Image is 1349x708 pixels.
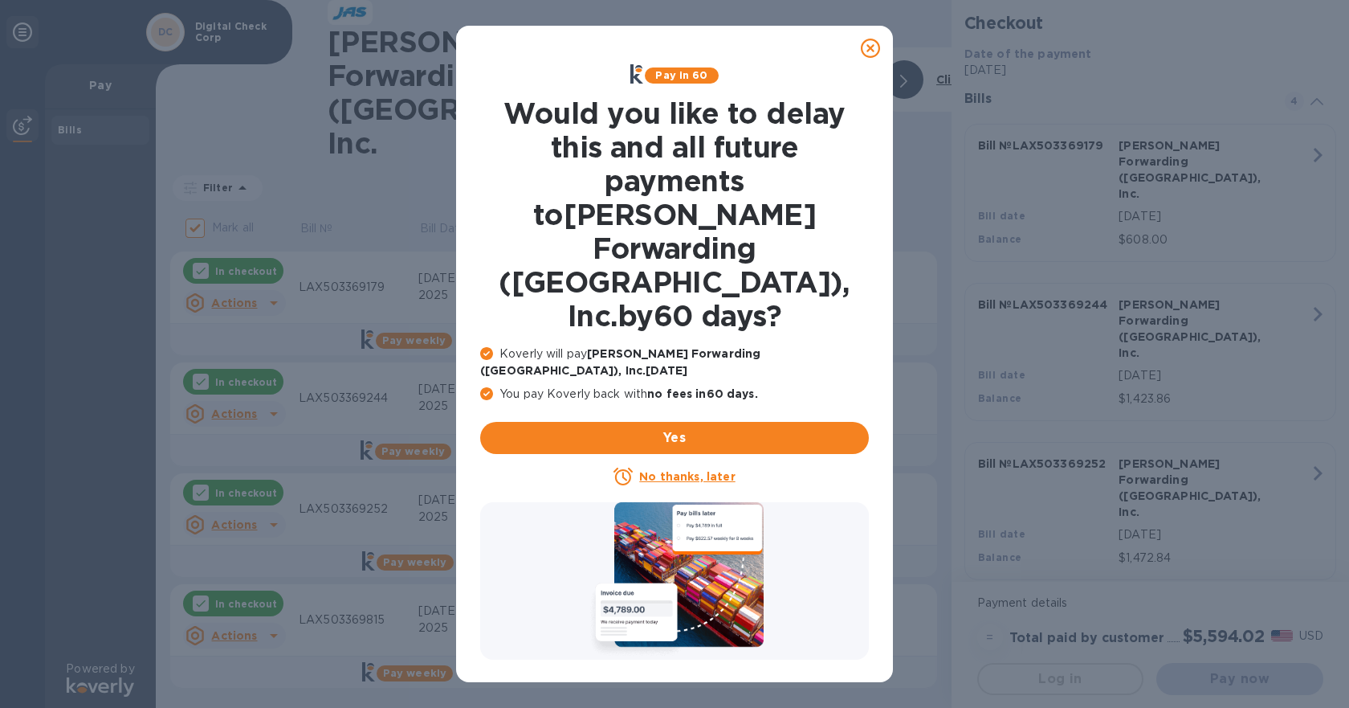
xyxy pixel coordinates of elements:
[655,69,707,81] b: Pay in 60
[480,422,869,454] button: Yes
[639,470,735,483] u: No thanks, later
[480,96,869,333] h1: Would you like to delay this and all future payments to [PERSON_NAME] Forwarding ([GEOGRAPHIC_DAT...
[647,387,757,400] b: no fees in 60 days .
[480,346,869,379] p: Koverly will pay
[480,386,869,403] p: You pay Koverly back with
[480,347,760,377] b: [PERSON_NAME] Forwarding ([GEOGRAPHIC_DATA]), Inc. [DATE]
[493,428,856,448] span: Yes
